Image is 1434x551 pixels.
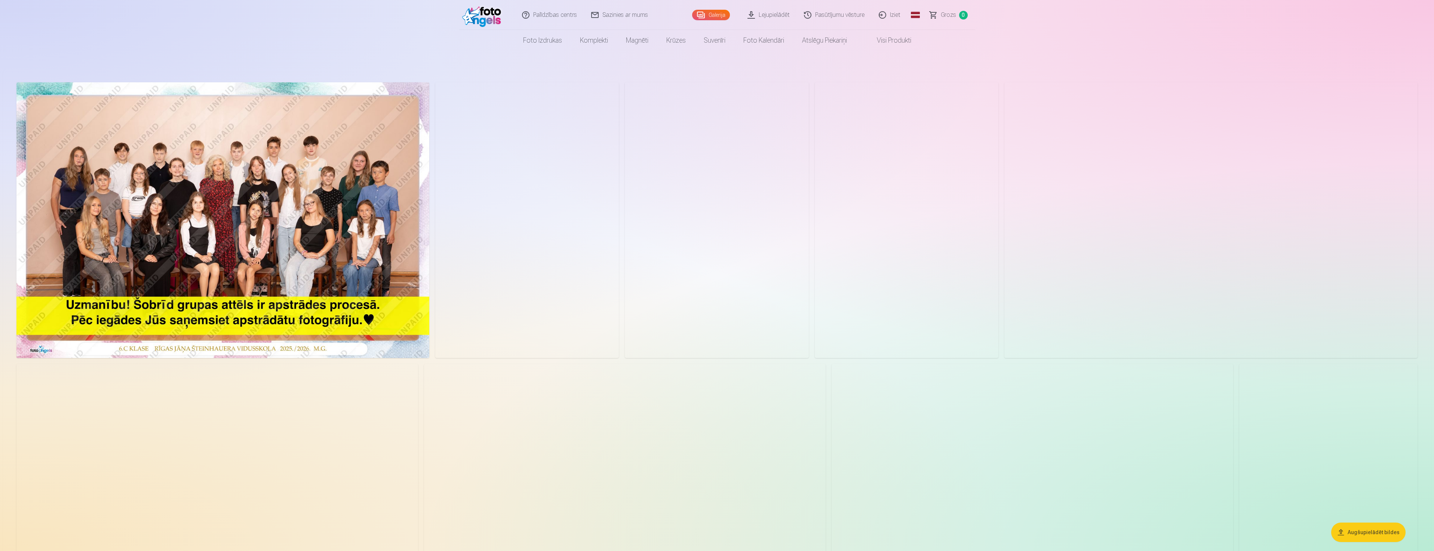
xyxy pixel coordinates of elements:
a: Komplekti [571,30,617,51]
a: Krūzes [657,30,695,51]
span: 0 [959,11,968,19]
a: Suvenīri [695,30,734,51]
img: /fa1 [462,3,505,27]
a: Galerija [692,10,730,20]
a: Magnēti [617,30,657,51]
a: Atslēgu piekariņi [793,30,856,51]
button: Augšupielādēt bildes [1331,523,1406,542]
a: Visi produkti [856,30,920,51]
span: Grozs [941,10,956,19]
a: Foto izdrukas [514,30,571,51]
a: Foto kalendāri [734,30,793,51]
